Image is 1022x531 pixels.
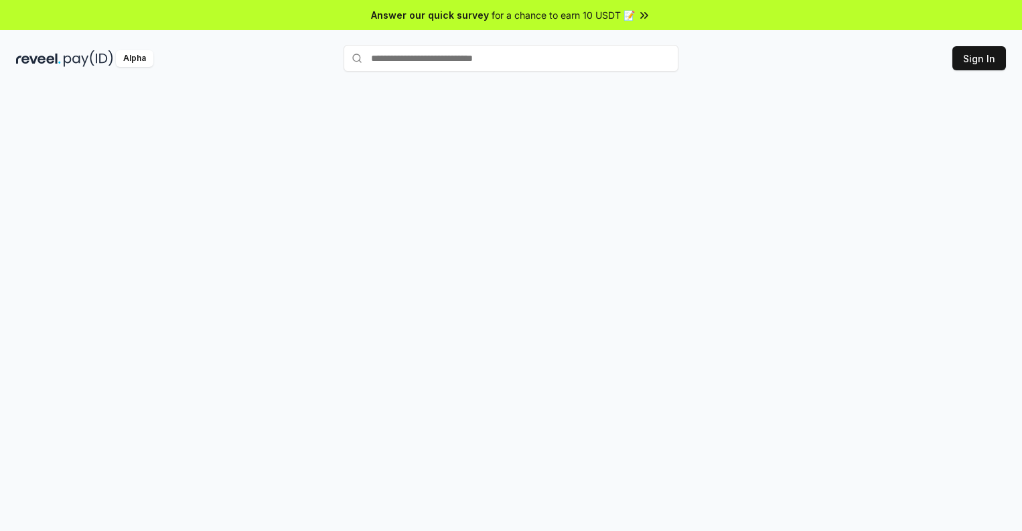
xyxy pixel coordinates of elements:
[116,50,153,67] div: Alpha
[64,50,113,67] img: pay_id
[371,8,489,22] span: Answer our quick survey
[16,50,61,67] img: reveel_dark
[952,46,1006,70] button: Sign In
[492,8,635,22] span: for a chance to earn 10 USDT 📝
